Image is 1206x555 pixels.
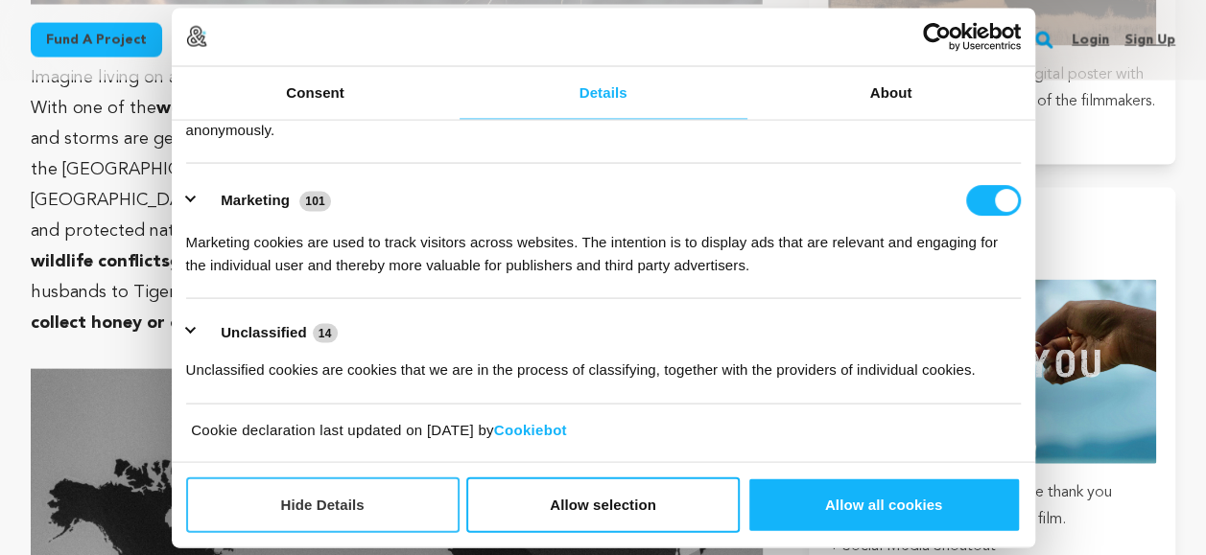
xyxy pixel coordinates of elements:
[299,192,331,211] span: 101
[98,253,170,270] strong: conflicts
[494,421,567,437] a: Cookiebot
[1124,25,1175,56] a: Sign up
[186,185,343,216] button: Marketing (101)
[747,476,1021,532] button: Allow all cookies
[156,100,417,117] strong: world's highest rising sea level
[172,66,460,119] a: Consent
[747,66,1035,119] a: About
[186,476,460,532] button: Hide Details
[221,192,290,208] label: Marketing
[853,22,1021,51] a: Usercentrics Cookiebot - opens in a new window
[186,216,1021,276] div: Marketing cookies are used to track visitors across websites. The intention is to display ads tha...
[466,476,740,532] button: Allow selection
[31,62,763,338] p: Imagine living on an island, your only place of survival and livelihood, that is . With one of th...
[186,344,1021,382] div: Unclassified cookies are cookies that we are in the process of classifying, together with the pro...
[177,418,1029,455] div: Cookie declaration last updated on [DATE] by
[186,320,349,344] button: Unclassified (14)
[313,323,338,342] span: 14
[186,26,207,47] img: logo
[460,66,747,119] a: Details
[1072,25,1109,56] a: Login
[31,23,162,58] a: Fund a project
